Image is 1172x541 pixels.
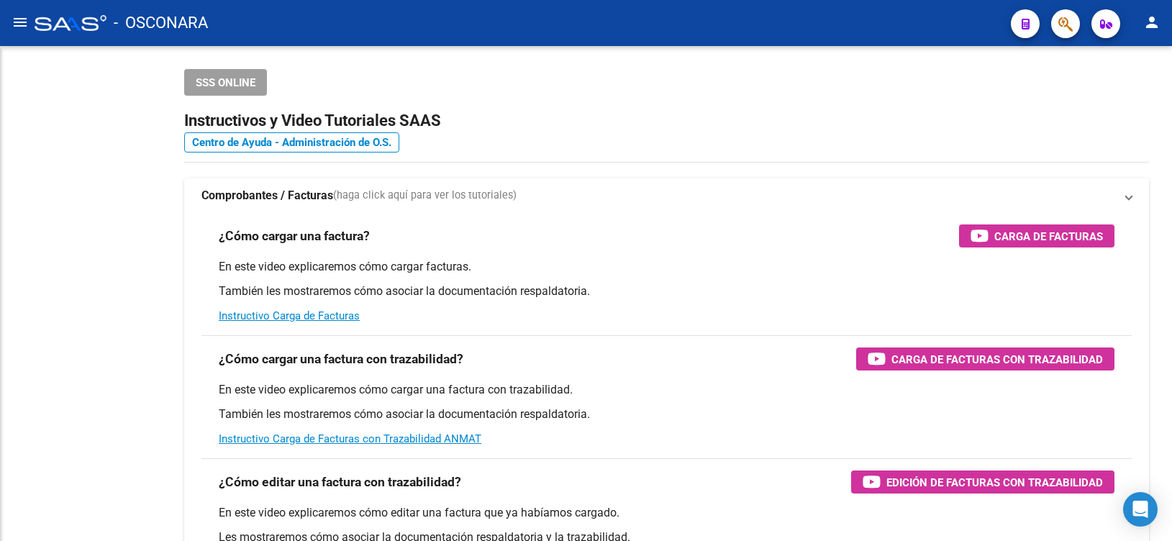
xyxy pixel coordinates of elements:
[196,76,255,89] span: SSS ONLINE
[219,283,1114,299] p: También les mostraremos cómo asociar la documentación respaldatoria.
[184,107,1149,135] h2: Instructivos y Video Tutoriales SAAS
[219,505,1114,521] p: En este video explicaremos cómo editar una factura que ya habíamos cargado.
[184,132,399,153] a: Centro de Ayuda - Administración de O.S.
[114,7,208,39] span: - OSCONARA
[12,14,29,31] mat-icon: menu
[851,470,1114,494] button: Edición de Facturas con Trazabilidad
[886,473,1103,491] span: Edición de Facturas con Trazabilidad
[201,188,333,204] strong: Comprobantes / Facturas
[891,350,1103,368] span: Carga de Facturas con Trazabilidad
[219,259,1114,275] p: En este video explicaremos cómo cargar facturas.
[1143,14,1160,31] mat-icon: person
[219,382,1114,398] p: En este video explicaremos cómo cargar una factura con trazabilidad.
[184,69,267,96] button: SSS ONLINE
[219,226,370,246] h3: ¿Cómo cargar una factura?
[219,472,461,492] h3: ¿Cómo editar una factura con trazabilidad?
[856,347,1114,370] button: Carga de Facturas con Trazabilidad
[184,178,1149,213] mat-expansion-panel-header: Comprobantes / Facturas(haga click aquí para ver los tutoriales)
[219,349,463,369] h3: ¿Cómo cargar una factura con trazabilidad?
[219,432,481,445] a: Instructivo Carga de Facturas con Trazabilidad ANMAT
[333,188,517,204] span: (haga click aquí para ver los tutoriales)
[219,309,360,322] a: Instructivo Carga de Facturas
[959,224,1114,247] button: Carga de Facturas
[994,227,1103,245] span: Carga de Facturas
[219,406,1114,422] p: También les mostraremos cómo asociar la documentación respaldatoria.
[1123,492,1158,527] div: Open Intercom Messenger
